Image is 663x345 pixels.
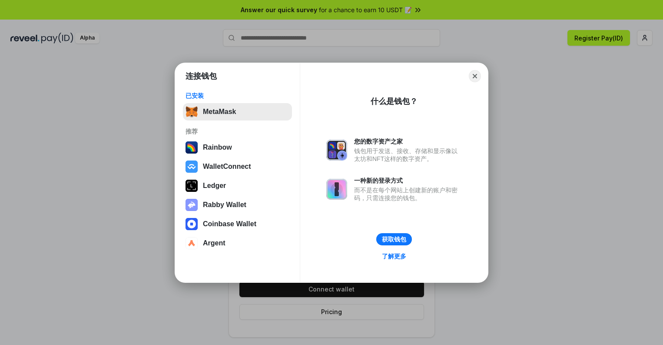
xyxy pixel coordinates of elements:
img: svg+xml,%3Csvg%20width%3D%2228%22%20height%3D%2228%22%20viewBox%3D%220%200%2028%2028%22%20fill%3D... [186,237,198,249]
button: WalletConnect [183,158,292,175]
div: 您的数字资产之家 [354,137,462,145]
div: 钱包用于发送、接收、存储和显示像以太坊和NFT这样的数字资产。 [354,147,462,163]
img: svg+xml,%3Csvg%20xmlns%3D%22http%3A%2F%2Fwww.w3.org%2F2000%2Fsvg%22%20fill%3D%22none%22%20viewBox... [326,140,347,161]
div: 获取钱包 [382,235,406,243]
div: 而不是在每个网站上创建新的账户和密码，只需连接您的钱包。 [354,186,462,202]
img: svg+xml,%3Csvg%20xmlns%3D%22http%3A%2F%2Fwww.w3.org%2F2000%2Fsvg%22%20width%3D%2228%22%20height%3... [186,180,198,192]
div: Rainbow [203,144,232,151]
div: 了解更多 [382,252,406,260]
div: 一种新的登录方式 [354,177,462,184]
div: 已安装 [186,92,289,100]
div: Ledger [203,182,226,190]
div: MetaMask [203,108,236,116]
div: Coinbase Wallet [203,220,256,228]
div: WalletConnect [203,163,251,171]
img: svg+xml,%3Csvg%20width%3D%22120%22%20height%3D%22120%22%20viewBox%3D%220%200%20120%20120%22%20fil... [186,141,198,154]
button: Argent [183,234,292,252]
button: 获取钱包 [376,233,412,245]
div: Rabby Wallet [203,201,246,209]
a: 了解更多 [377,251,411,262]
div: 推荐 [186,127,289,135]
div: 什么是钱包？ [371,96,418,107]
button: Rainbow [183,139,292,156]
button: Close [469,70,481,82]
button: Coinbase Wallet [183,215,292,233]
img: svg+xml,%3Csvg%20fill%3D%22none%22%20height%3D%2233%22%20viewBox%3D%220%200%2035%2033%22%20width%... [186,106,198,118]
button: MetaMask [183,103,292,121]
img: svg+xml,%3Csvg%20width%3D%2228%22%20height%3D%2228%22%20viewBox%3D%220%200%2028%2028%22%20fill%3D... [186,218,198,230]
button: Rabby Wallet [183,196,292,214]
img: svg+xml,%3Csvg%20xmlns%3D%22http%3A%2F%2Fwww.w3.org%2F2000%2Fsvg%22%20fill%3D%22none%22%20viewBox... [326,179,347,200]
div: Argent [203,239,225,247]
img: svg+xml,%3Csvg%20xmlns%3D%22http%3A%2F%2Fwww.w3.org%2F2000%2Fsvg%22%20fill%3D%22none%22%20viewBox... [186,199,198,211]
h1: 连接钱包 [186,71,217,81]
img: svg+xml,%3Csvg%20width%3D%2228%22%20height%3D%2228%22%20viewBox%3D%220%200%2028%2028%22%20fill%3D... [186,161,198,173]
button: Ledger [183,177,292,194]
